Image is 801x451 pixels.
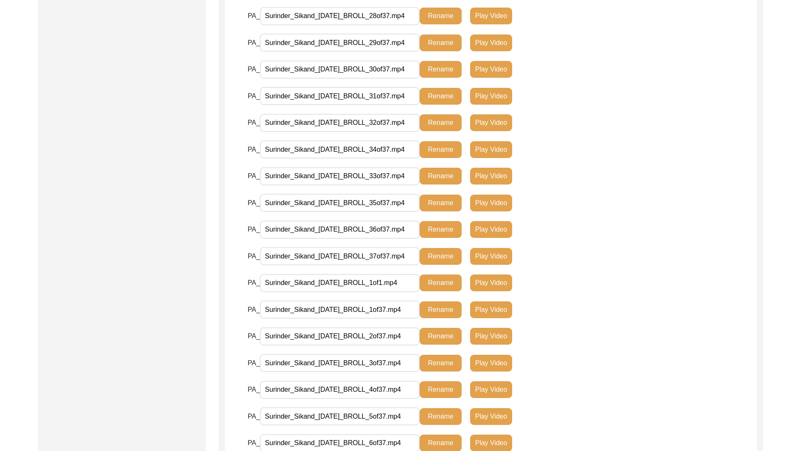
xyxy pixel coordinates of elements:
span: PA_ [248,226,260,233]
span: PA_ [248,332,260,340]
button: Play Video [470,248,512,265]
span: PA_ [248,386,260,393]
span: PA_ [248,359,260,367]
span: PA_ [248,413,260,420]
span: PA_ [248,39,260,46]
button: Rename [420,221,462,238]
button: Play Video [470,195,512,211]
button: Rename [420,114,462,131]
button: Rename [420,88,462,105]
button: Rename [420,34,462,51]
span: PA_ [248,306,260,313]
button: Rename [420,328,462,345]
span: PA_ [248,119,260,126]
span: PA_ [248,439,260,446]
span: PA_ [248,66,260,73]
button: Play Video [470,141,512,158]
button: Rename [420,195,462,211]
button: Play Video [470,274,512,291]
button: Rename [420,355,462,372]
button: Play Video [470,8,512,24]
button: Play Video [470,168,512,185]
button: Play Video [470,61,512,78]
button: Rename [420,168,462,185]
button: Rename [420,301,462,318]
button: Rename [420,141,462,158]
button: Play Video [470,381,512,398]
span: PA_ [248,199,260,206]
button: Rename [420,408,462,425]
button: Rename [420,61,462,78]
span: PA_ [248,172,260,179]
button: Play Video [470,328,512,345]
button: Rename [420,8,462,24]
button: Rename [420,248,462,265]
span: PA_ [248,146,260,153]
button: Play Video [470,34,512,51]
button: Play Video [470,221,512,238]
button: Play Video [470,355,512,372]
span: PA_ [248,279,260,286]
button: Play Video [470,88,512,105]
button: Play Video [470,114,512,131]
span: PA_ [248,12,260,19]
button: Play Video [470,408,512,425]
span: PA_ [248,253,260,260]
button: Rename [420,381,462,398]
button: Play Video [470,301,512,318]
span: PA_ [248,92,260,100]
button: Rename [420,274,462,291]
